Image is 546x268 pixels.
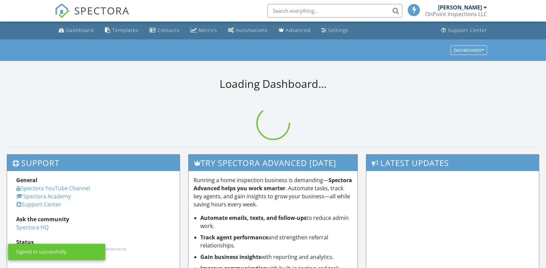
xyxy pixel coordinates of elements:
[276,24,313,37] a: Advanced
[200,253,352,261] li: with reporting and analytics.
[286,27,311,33] div: Advanced
[328,27,348,33] div: Settings
[157,27,180,33] div: Contacts
[366,155,539,171] h3: Latest Updates
[16,248,67,255] div: Signed in successfully.
[55,3,69,18] img: The Best Home Inspection Software - Spectora
[225,24,270,37] a: Automations (Basic)
[16,224,49,231] a: Spectora HQ
[188,24,220,37] a: Metrics
[16,201,61,208] a: Support Center
[16,193,71,200] a: Spectora Academy
[448,27,487,33] div: Support Center
[7,155,180,171] h3: Support
[425,11,487,18] div: OnPoint Inspections LLC
[199,27,217,33] div: Metrics
[200,214,307,222] strong: Automate emails, texts, and follow-ups
[16,185,90,192] a: Spectora YouTube Channel
[451,45,487,55] button: Dashboards
[236,27,268,33] div: Automations
[189,155,357,171] h3: Try spectora advanced [DATE]
[438,4,482,11] div: [PERSON_NAME]
[147,24,182,37] a: Contacts
[194,176,352,208] p: Running a home inspection business is demanding— . Automate tasks, track key agents, and gain ins...
[55,9,130,23] a: SPECTORA
[16,176,37,184] strong: General
[56,24,97,37] a: Dashboard
[319,24,351,37] a: Settings
[200,233,352,249] li: and strengthen referral relationships.
[16,238,171,246] div: Status
[16,215,171,223] div: Ask the community
[200,214,352,230] li: to reduce admin work.
[102,24,141,37] a: Templates
[438,24,490,37] a: Support Center
[66,27,94,33] div: Dashboard
[194,176,352,192] strong: Spectora Advanced helps you work smarter
[267,4,402,18] input: Search everything...
[200,234,268,241] strong: Track agent performance
[454,48,484,53] div: Dashboards
[200,253,261,261] strong: Gain business insights
[74,3,130,18] span: SPECTORA
[112,27,139,33] div: Templates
